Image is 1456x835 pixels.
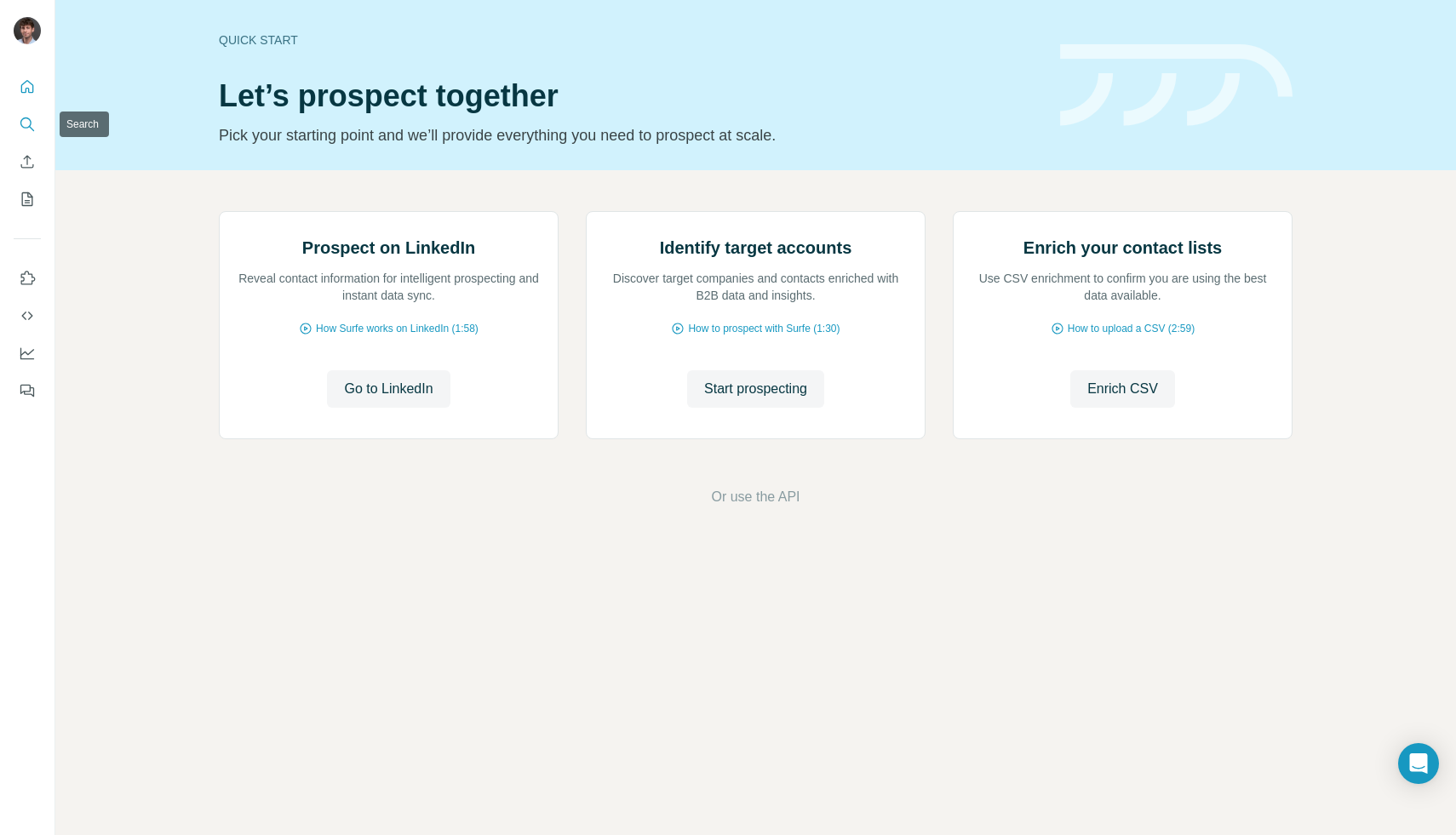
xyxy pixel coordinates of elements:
[316,321,479,336] span: How Surfe works on LinkedIn (1:58)
[14,184,41,214] button: My lists
[687,370,824,408] button: Start prospecting
[14,109,41,140] button: Search
[14,375,41,406] button: Feedback
[14,146,41,177] button: Enrich CSV
[14,263,41,294] button: Use Surfe on LinkedIn
[1070,370,1175,408] button: Enrich CSV
[14,71,41,102] button: Quick start
[660,236,852,260] h2: Identify target accounts
[327,370,450,408] button: Go to LinkedIn
[302,236,475,260] h2: Prospect on LinkedIn
[604,270,908,304] p: Discover target companies and contacts enriched with B2B data and insights.
[704,379,807,399] span: Start prospecting
[219,79,1040,113] h1: Let’s prospect together
[344,379,433,399] span: Go to LinkedIn
[14,338,41,369] button: Dashboard
[14,300,41,331] button: Use Surfe API
[971,270,1275,304] p: Use CSV enrichment to confirm you are using the best data available.
[688,321,840,336] span: How to prospect with Surfe (1:30)
[1068,321,1195,336] span: How to upload a CSV (2:59)
[14,17,41,44] img: Avatar
[711,487,800,507] button: Or use the API
[1398,743,1439,784] div: Open Intercom Messenger
[219,31,1040,49] div: Quick start
[1060,44,1293,127] img: banner
[1087,379,1158,399] span: Enrich CSV
[1023,236,1222,260] h2: Enrich your contact lists
[219,123,1040,147] p: Pick your starting point and we’ll provide everything you need to prospect at scale.
[237,270,541,304] p: Reveal contact information for intelligent prospecting and instant data sync.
